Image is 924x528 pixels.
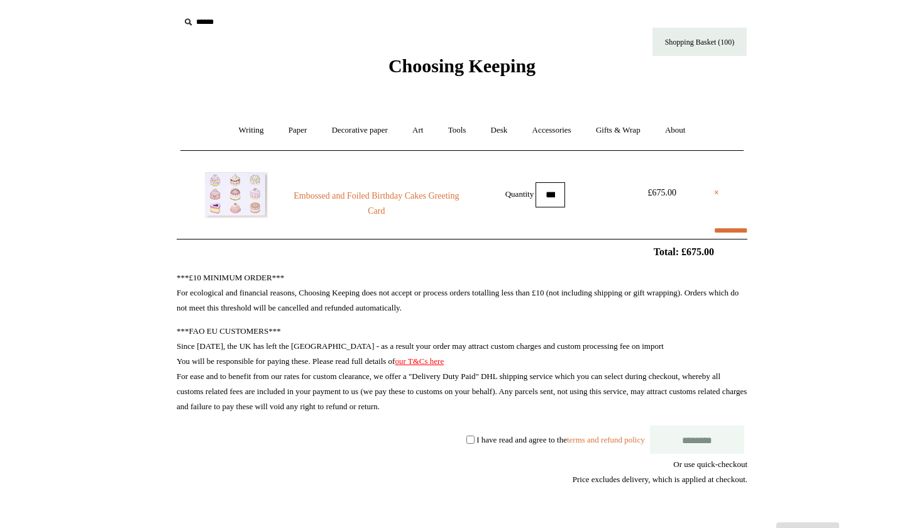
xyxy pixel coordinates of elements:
[177,472,747,487] div: Price excludes delivery, which is applied at checkout.
[476,434,644,444] label: I have read and agree to the
[634,185,690,201] div: £675.00
[401,114,434,147] a: Art
[480,114,519,147] a: Desk
[228,114,275,147] a: Writing
[177,270,747,316] p: ***£10 MINIMUM ORDER*** For ecological and financial reasons, Choosing Keeping does not accept or...
[205,172,268,218] img: Embossed and Foiled Birthday Cakes Greeting Card
[714,185,719,201] a: ×
[654,114,697,147] a: About
[321,114,399,147] a: Decorative paper
[567,434,645,444] a: terms and refund policy
[291,189,462,219] a: Embossed and Foiled Birthday Cakes Greeting Card
[437,114,478,147] a: Tools
[177,324,747,414] p: ***FAO EU CUSTOMERS*** Since [DATE], the UK has left the [GEOGRAPHIC_DATA] - as a result your ord...
[277,114,319,147] a: Paper
[395,356,444,366] a: our T&Cs here
[652,28,747,56] a: Shopping Basket (100)
[521,114,583,147] a: Accessories
[148,246,776,258] h2: Total: £675.00
[177,457,747,487] div: Or use quick-checkout
[585,114,652,147] a: Gifts & Wrap
[388,65,536,74] a: Choosing Keeping
[505,189,534,198] label: Quantity
[388,55,536,76] span: Choosing Keeping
